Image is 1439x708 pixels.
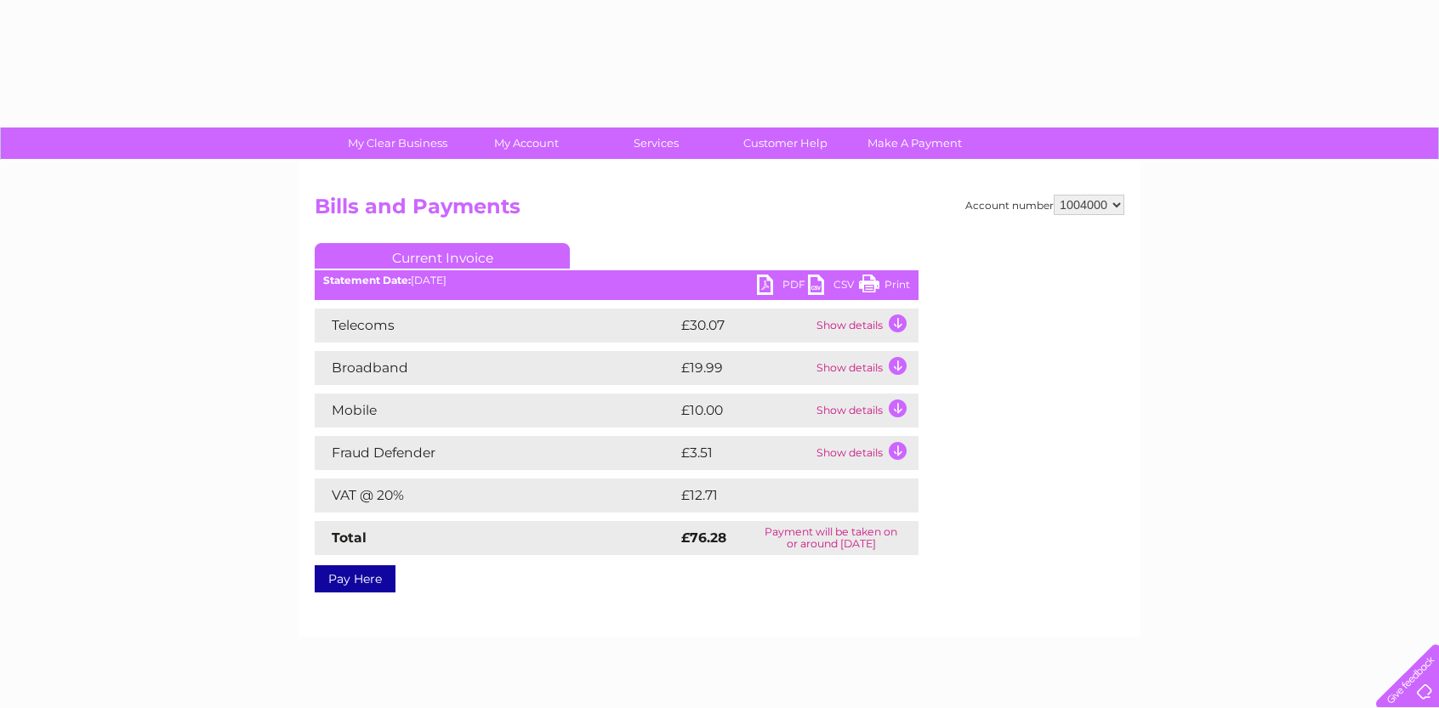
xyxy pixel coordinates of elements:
[677,479,880,513] td: £12.71
[812,436,919,470] td: Show details
[323,274,411,286] b: Statement Date:
[315,394,677,428] td: Mobile
[315,243,570,269] a: Current Invoice
[677,351,812,385] td: £19.99
[315,195,1124,227] h2: Bills and Payments
[315,351,677,385] td: Broadband
[315,479,677,513] td: VAT @ 20%
[808,275,859,299] a: CSV
[677,436,812,470] td: £3.51
[315,275,919,286] div: [DATE]
[965,195,1124,215] div: Account number
[681,530,726,546] strong: £76.28
[812,351,919,385] td: Show details
[757,275,808,299] a: PDF
[677,309,812,343] td: £30.07
[859,275,910,299] a: Print
[457,127,597,159] a: My Account
[332,530,367,546] strong: Total
[315,309,677,343] td: Telecoms
[586,127,726,159] a: Services
[845,127,985,159] a: Make A Payment
[743,521,919,555] td: Payment will be taken on or around [DATE]
[677,394,812,428] td: £10.00
[812,394,919,428] td: Show details
[812,309,919,343] td: Show details
[715,127,856,159] a: Customer Help
[315,436,677,470] td: Fraud Defender
[315,565,395,592] a: Pay Here
[327,127,468,159] a: My Clear Business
